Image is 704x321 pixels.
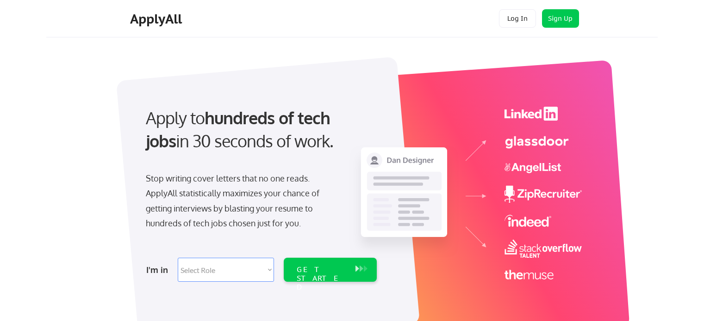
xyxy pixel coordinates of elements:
[146,106,373,153] div: Apply to in 30 seconds of work.
[499,9,536,28] button: Log In
[297,265,346,292] div: GET STARTED
[542,9,579,28] button: Sign Up
[146,262,172,277] div: I'm in
[146,171,336,231] div: Stop writing cover letters that no one reads. ApplyAll statistically maximizes your chance of get...
[130,11,185,27] div: ApplyAll
[146,107,334,151] strong: hundreds of tech jobs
